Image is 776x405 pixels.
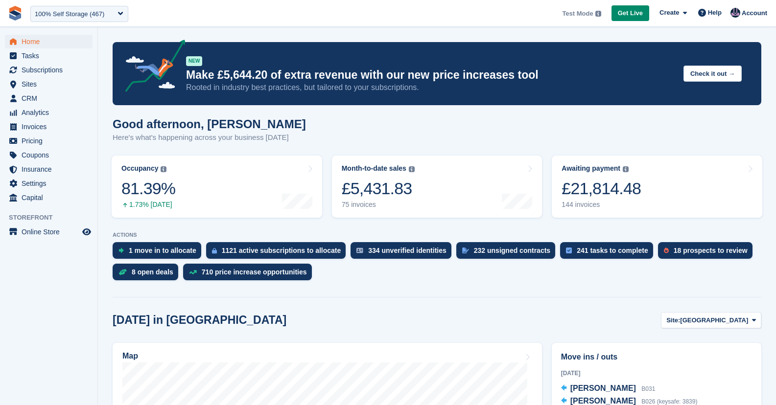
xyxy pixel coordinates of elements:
h2: [DATE] in [GEOGRAPHIC_DATA] [113,314,286,327]
a: 334 unverified identities [351,242,456,264]
h2: Map [122,352,138,360]
span: CRM [22,91,80,105]
a: menu [5,162,93,176]
span: Capital [22,191,80,204]
img: icon-info-grey-7440780725fd019a000dd9b08b2336e03edf1995a4989e88bcd33f0948082b44.svg [623,166,629,172]
span: Sites [22,77,80,91]
span: Account [742,8,767,18]
div: 8 open deals [132,268,173,276]
div: 1121 active subscriptions to allocate [222,247,341,254]
a: menu [5,191,93,204]
img: price_increase_opportunities-93ffe204e8149a01c8c9dc8f82e8f89637d9d84a8eef4429ea346261dce0b2c0.svg [189,270,197,274]
span: Home [22,35,80,48]
img: stora-icon-8386f47178a22dfd0bd8f6a31ec36ba5ce8667c1dd55bd0f319d3a0aa187defe.svg [8,6,23,21]
img: prospect-51fa495bee0391a8d652442698ab0144808aea92771e9ea1ae160a38d050c398.svg [664,247,669,253]
span: Test Mode [562,9,593,19]
a: menu [5,134,93,148]
div: 18 prospects to review [674,247,748,254]
span: Get Live [618,8,643,18]
div: 100% Self Storage (467) [35,9,104,19]
a: menu [5,106,93,119]
span: B026 (keysafe: 3839) [641,398,697,405]
a: Occupancy 81.39% 1.73% [DATE] [112,156,322,218]
div: Occupancy [121,164,158,173]
div: 232 unsigned contracts [474,247,550,254]
a: [PERSON_NAME] B031 [561,382,656,395]
span: Subscriptions [22,63,80,77]
img: contract_signature_icon-13c848040528278c33f63329250d36e43548de30e8caae1d1a13099fd9432cc5.svg [462,247,469,253]
div: 1 move in to allocate [129,247,196,254]
a: menu [5,77,93,91]
span: Invoices [22,120,80,134]
a: Preview store [81,226,93,238]
span: [PERSON_NAME] [570,397,636,405]
div: Awaiting payment [562,164,620,173]
a: menu [5,49,93,63]
span: Site: [666,315,680,325]
button: Check it out → [683,66,742,82]
a: Get Live [611,5,649,22]
div: Month-to-date sales [342,164,406,173]
span: Create [659,8,679,18]
span: Coupons [22,148,80,162]
div: 710 price increase opportunities [202,268,307,276]
div: 81.39% [121,179,175,199]
span: B031 [641,385,655,392]
a: menu [5,148,93,162]
a: Month-to-date sales £5,431.83 75 invoices [332,156,542,218]
div: 75 invoices [342,201,415,209]
a: 1121 active subscriptions to allocate [206,242,351,264]
h1: Good afternoon, [PERSON_NAME] [113,117,306,131]
div: 334 unverified identities [368,247,447,254]
span: Settings [22,177,80,190]
img: icon-info-grey-7440780725fd019a000dd9b08b2336e03edf1995a4989e88bcd33f0948082b44.svg [409,166,415,172]
div: [DATE] [561,369,752,378]
a: menu [5,35,93,48]
span: [GEOGRAPHIC_DATA] [680,315,748,325]
div: 144 invoices [562,201,641,209]
a: menu [5,177,93,190]
span: Help [708,8,722,18]
span: Insurance [22,162,80,176]
a: menu [5,63,93,77]
a: 8 open deals [113,264,183,285]
p: ACTIONS [113,232,761,238]
img: task-75834270c22a3079a89374b754ae025e5fb1db73e45f91037f5363f120a921f8.svg [566,247,572,253]
img: icon-info-grey-7440780725fd019a000dd9b08b2336e03edf1995a4989e88bcd33f0948082b44.svg [595,11,601,17]
a: menu [5,225,93,239]
img: active_subscription_to_allocate_icon-d502201f5373d7db506a760aba3b589e785aa758c864c3986d89f69b8ff3... [212,247,217,254]
img: Oliver Bruce [730,8,740,18]
a: 232 unsigned contracts [456,242,560,264]
a: 18 prospects to review [658,242,757,264]
div: NEW [186,56,202,66]
span: Tasks [22,49,80,63]
span: Online Store [22,225,80,239]
div: £21,814.48 [562,179,641,199]
a: 241 tasks to complete [560,242,658,264]
img: move_ins_to_allocate_icon-fdf77a2bb77ea45bf5b3d319d69a93e2d87916cf1d5bf7949dd705db3b84f3ca.svg [118,247,124,253]
p: Make £5,644.20 of extra revenue with our new price increases tool [186,68,676,82]
div: 241 tasks to complete [577,247,648,254]
span: Analytics [22,106,80,119]
a: 1 move in to allocate [113,242,206,264]
a: 710 price increase opportunities [183,264,317,285]
img: price-adjustments-announcement-icon-8257ccfd72463d97f412b2fc003d46551f7dbcb40ab6d574587a9cd5c0d94... [117,40,186,95]
div: 1.73% [DATE] [121,201,175,209]
span: [PERSON_NAME] [570,384,636,392]
div: £5,431.83 [342,179,415,199]
img: verify_identity-adf6edd0f0f0b5bbfe63781bf79b02c33cf7c696d77639b501bdc392416b5a36.svg [356,247,363,253]
img: icon-info-grey-7440780725fd019a000dd9b08b2336e03edf1995a4989e88bcd33f0948082b44.svg [161,166,166,172]
h2: Move ins / outs [561,351,752,363]
span: Storefront [9,213,97,223]
a: menu [5,91,93,105]
span: Pricing [22,134,80,148]
p: Here's what's happening across your business [DATE] [113,132,306,143]
img: deal-1b604bf984904fb50ccaf53a9ad4b4a5d6e5aea283cecdc64d6e3604feb123c2.svg [118,269,127,275]
button: Site: [GEOGRAPHIC_DATA] [661,312,761,328]
a: Awaiting payment £21,814.48 144 invoices [552,156,762,218]
a: menu [5,120,93,134]
p: Rooted in industry best practices, but tailored to your subscriptions. [186,82,676,93]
